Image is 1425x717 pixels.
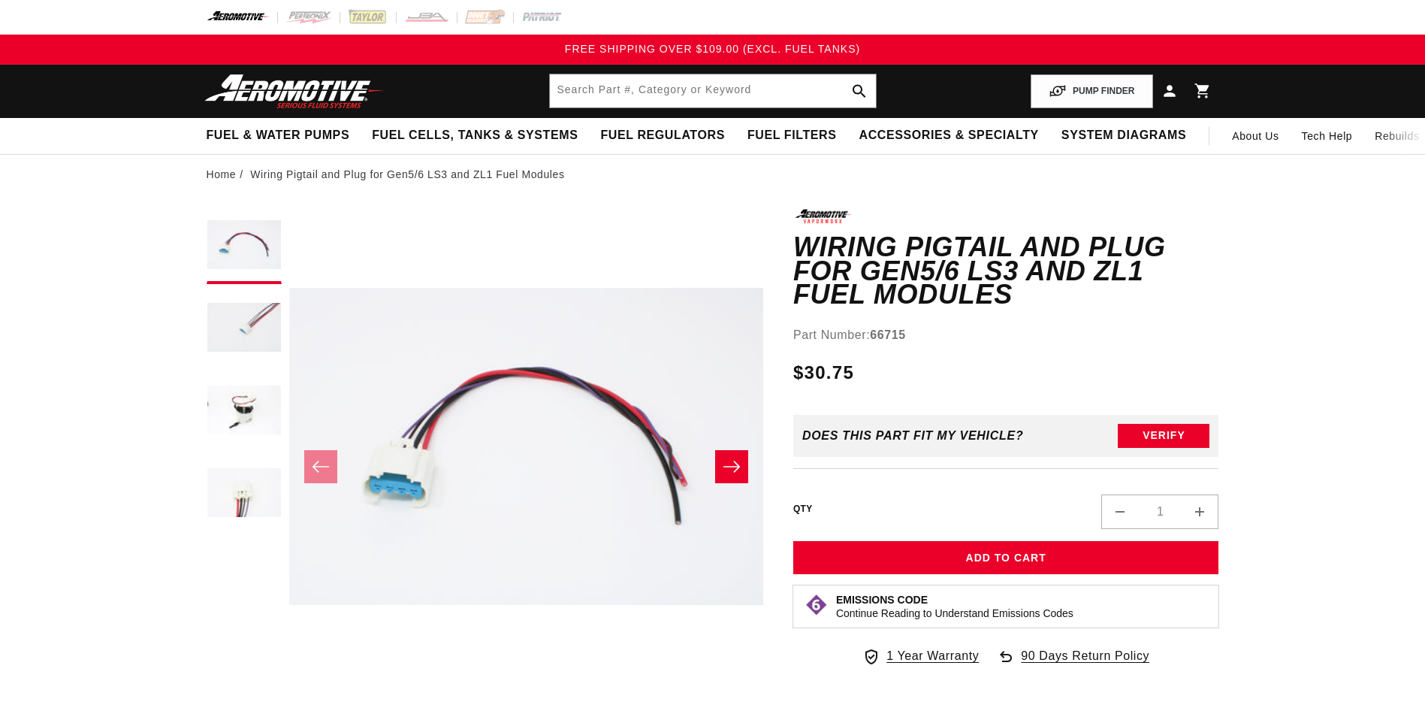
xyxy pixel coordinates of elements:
[836,594,928,606] strong: Emissions Code
[1375,128,1419,144] span: Rebuilds
[201,74,388,109] img: Aeromotive
[997,646,1149,681] a: 90 Days Return Policy
[207,166,1219,183] nav: breadcrumbs
[1302,128,1353,144] span: Tech Help
[843,74,876,107] button: search button
[207,457,282,532] button: Load image 4 in gallery view
[870,328,906,341] strong: 66715
[1118,424,1209,448] button: Verify
[589,118,735,153] summary: Fuel Regulators
[793,235,1219,307] h1: Wiring Pigtail and Plug for Gen5/6 LS3 and ZL1 Fuel Modules
[304,450,337,483] button: Slide left
[862,646,979,666] a: 1 Year Warranty
[848,118,1050,153] summary: Accessories & Specialty
[361,118,589,153] summary: Fuel Cells, Tanks & Systems
[600,128,724,144] span: Fuel Regulators
[1031,74,1152,108] button: PUMP FINDER
[207,209,282,284] button: Load image 1 in gallery view
[195,118,361,153] summary: Fuel & Water Pumps
[207,374,282,449] button: Load image 3 in gallery view
[859,128,1039,144] span: Accessories & Specialty
[550,74,876,107] input: Search by Part Number, Category or Keyword
[1291,118,1364,154] summary: Tech Help
[836,607,1073,620] p: Continue Reading to Understand Emissions Codes
[793,541,1219,575] button: Add to Cart
[372,128,578,144] span: Fuel Cells, Tanks & Systems
[1050,118,1197,153] summary: System Diagrams
[207,128,350,144] span: Fuel & Water Pumps
[802,429,1024,443] div: Does This part fit My vehicle?
[793,503,813,516] label: QTY
[1221,118,1290,154] a: About Us
[565,43,860,55] span: FREE SHIPPING OVER $109.00 (EXCL. FUEL TANKS)
[886,646,979,666] span: 1 Year Warranty
[836,593,1073,620] button: Emissions CodeContinue Reading to Understand Emissions Codes
[1021,646,1149,681] span: 90 Days Return Policy
[715,450,748,483] button: Slide right
[793,325,1219,345] div: Part Number:
[747,128,837,144] span: Fuel Filters
[250,166,564,183] li: Wiring Pigtail and Plug for Gen5/6 LS3 and ZL1 Fuel Modules
[1061,128,1186,144] span: System Diagrams
[736,118,848,153] summary: Fuel Filters
[207,292,282,367] button: Load image 2 in gallery view
[207,166,237,183] a: Home
[805,593,829,617] img: Emissions code
[1232,130,1279,142] span: About Us
[793,359,854,386] span: $30.75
